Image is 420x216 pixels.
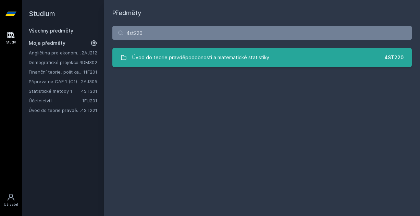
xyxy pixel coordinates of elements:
h1: Předměty [112,8,412,18]
a: Finanční teorie, politika a instituce [29,68,83,75]
a: Všechny předměty [29,28,73,34]
span: Moje předměty [29,40,65,47]
a: 4DM302 [79,60,97,65]
div: Úvod do teorie pravděpodobnosti a matematické statistiky [132,51,269,64]
a: 4ST301 [81,88,97,94]
a: Úvod do teorie pravděpodobnosti a matematické statistiky [29,107,81,114]
a: 2AJ212 [82,50,97,55]
a: 4ST221 [81,107,97,113]
a: 2AJ305 [81,79,97,84]
a: Angličtina pro ekonomická studia 2 (B2/C1) [29,49,82,56]
a: Uživatel [1,190,21,211]
a: Účetnictví I. [29,97,82,104]
div: 4ST220 [384,54,404,61]
a: 11F201 [83,69,97,75]
a: Úvod do teorie pravděpodobnosti a matematické statistiky 4ST220 [112,48,412,67]
a: 1FU201 [82,98,97,103]
div: Uživatel [4,202,18,207]
a: Statistické metody 1 [29,88,81,94]
input: Název nebo ident předmětu… [112,26,412,40]
a: Příprava na CAE 1 (C1) [29,78,81,85]
a: Demografické projekce [29,59,79,66]
div: Study [6,40,16,45]
a: Study [1,27,21,48]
